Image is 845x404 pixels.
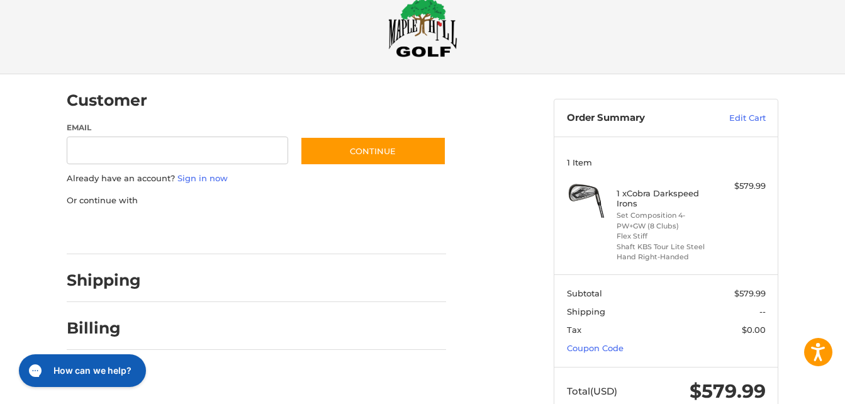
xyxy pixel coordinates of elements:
h2: Customer [67,91,147,110]
span: Shipping [567,306,605,317]
a: Edit Cart [702,112,766,125]
span: $0.00 [742,325,766,335]
iframe: PayPal-venmo [276,219,371,242]
div: $579.99 [716,180,766,193]
li: Shaft KBS Tour Lite Steel [617,242,713,252]
a: Coupon Code [567,343,624,353]
p: Or continue with [67,194,446,207]
span: $579.99 [690,379,766,403]
li: Set Composition 4-PW+GW (8 Clubs) [617,210,713,231]
h4: 1 x Cobra Darkspeed Irons [617,188,713,209]
span: Subtotal [567,288,602,298]
a: Sign in now [177,173,228,183]
span: -- [759,306,766,317]
iframe: PayPal-paylater [169,219,264,242]
label: Email [67,122,288,133]
iframe: PayPal-paypal [63,219,157,242]
li: Flex Stiff [617,231,713,242]
h2: Billing [67,318,140,338]
span: Tax [567,325,581,335]
h3: 1 Item [567,157,766,167]
span: Total (USD) [567,385,617,397]
iframe: Gorgias live chat messenger [13,350,150,391]
li: Hand Right-Handed [617,252,713,262]
span: $579.99 [734,288,766,298]
p: Already have an account? [67,172,446,185]
button: Continue [300,137,446,166]
iframe: Google Customer Reviews [741,370,845,404]
h3: Order Summary [567,112,702,125]
h2: Shipping [67,271,141,290]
